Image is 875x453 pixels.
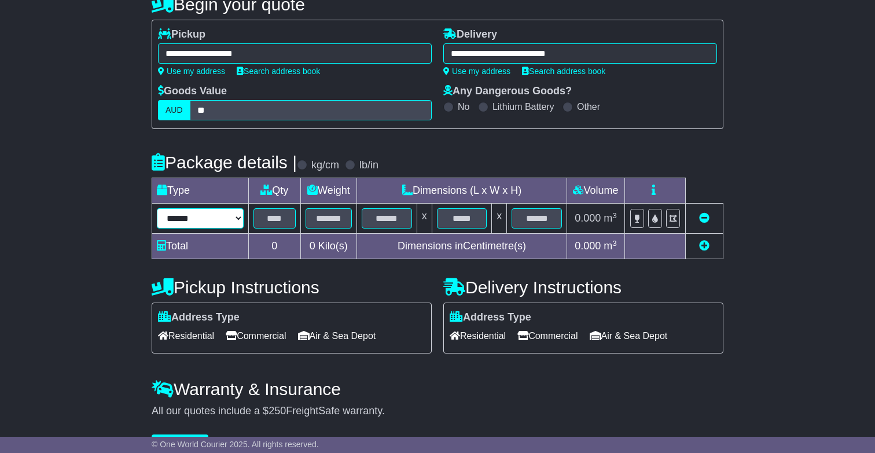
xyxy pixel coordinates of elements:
[158,327,214,345] span: Residential
[443,28,497,41] label: Delivery
[249,234,301,259] td: 0
[158,28,205,41] label: Pickup
[522,67,605,76] a: Search address book
[612,239,617,248] sup: 3
[152,440,319,449] span: © One World Courier 2025. All rights reserved.
[158,67,225,76] a: Use my address
[604,240,617,252] span: m
[152,278,432,297] h4: Pickup Instructions
[298,327,376,345] span: Air & Sea Depot
[158,85,227,98] label: Goods Value
[300,234,357,259] td: Kilo(s)
[577,101,600,112] label: Other
[152,380,723,399] h4: Warranty & Insurance
[458,101,469,112] label: No
[237,67,320,76] a: Search address book
[450,327,506,345] span: Residential
[443,67,510,76] a: Use my address
[152,234,249,259] td: Total
[443,85,572,98] label: Any Dangerous Goods?
[567,178,624,204] td: Volume
[158,311,240,324] label: Address Type
[492,101,554,112] label: Lithium Battery
[269,405,286,417] span: 250
[604,212,617,224] span: m
[311,159,339,172] label: kg/cm
[359,159,378,172] label: lb/in
[152,178,249,204] td: Type
[417,204,432,234] td: x
[443,278,723,297] h4: Delivery Instructions
[152,405,723,418] div: All our quotes include a $ FreightSafe warranty.
[226,327,286,345] span: Commercial
[357,178,567,204] td: Dimensions (L x W x H)
[699,240,709,252] a: Add new item
[152,153,297,172] h4: Package details |
[492,204,507,234] td: x
[249,178,301,204] td: Qty
[590,327,668,345] span: Air & Sea Depot
[575,212,601,224] span: 0.000
[300,178,357,204] td: Weight
[612,211,617,220] sup: 3
[699,212,709,224] a: Remove this item
[310,240,315,252] span: 0
[357,234,567,259] td: Dimensions in Centimetre(s)
[158,100,190,120] label: AUD
[575,240,601,252] span: 0.000
[517,327,578,345] span: Commercial
[450,311,531,324] label: Address Type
